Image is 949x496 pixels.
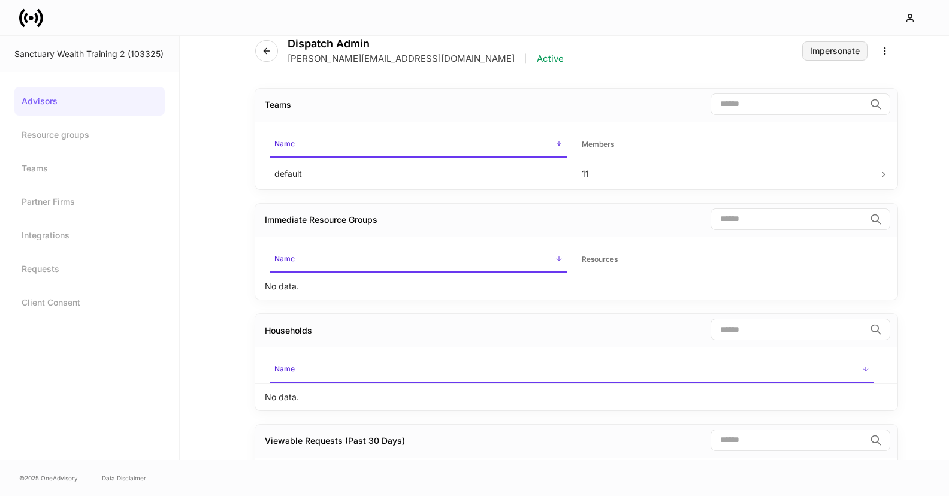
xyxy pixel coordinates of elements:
div: Immediate Resource Groups [265,214,377,226]
h6: Members [582,138,614,150]
a: Resource groups [14,120,165,149]
h6: Resources [582,253,618,265]
h4: Dispatch Admin [288,37,564,50]
div: Sanctuary Wealth Training 2 (103325) [14,48,165,60]
p: No data. [265,280,299,292]
a: Client Consent [14,288,165,317]
div: Teams [265,99,291,111]
span: Name [270,132,567,158]
a: Partner Firms [14,187,165,216]
a: Integrations [14,221,165,250]
h6: Name [274,363,295,374]
td: default [265,158,572,189]
p: Active [537,53,564,65]
p: [PERSON_NAME][EMAIL_ADDRESS][DOMAIN_NAME] [288,53,515,65]
p: No data. [265,391,299,403]
span: © 2025 OneAdvisory [19,473,78,483]
a: Advisors [14,87,165,116]
h6: Name [274,253,295,264]
span: Name [270,247,567,273]
button: Impersonate [802,41,868,61]
span: Name [270,357,874,383]
div: Impersonate [810,47,860,55]
a: Data Disclaimer [102,473,146,483]
a: Requests [14,255,165,283]
div: Households [265,325,312,337]
a: Teams [14,154,165,183]
span: Resources [577,247,875,272]
div: Viewable Requests (Past 30 Days) [265,435,405,447]
p: | [524,53,527,65]
h6: Name [274,138,295,149]
span: Members [577,132,875,157]
td: 11 [572,158,880,189]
